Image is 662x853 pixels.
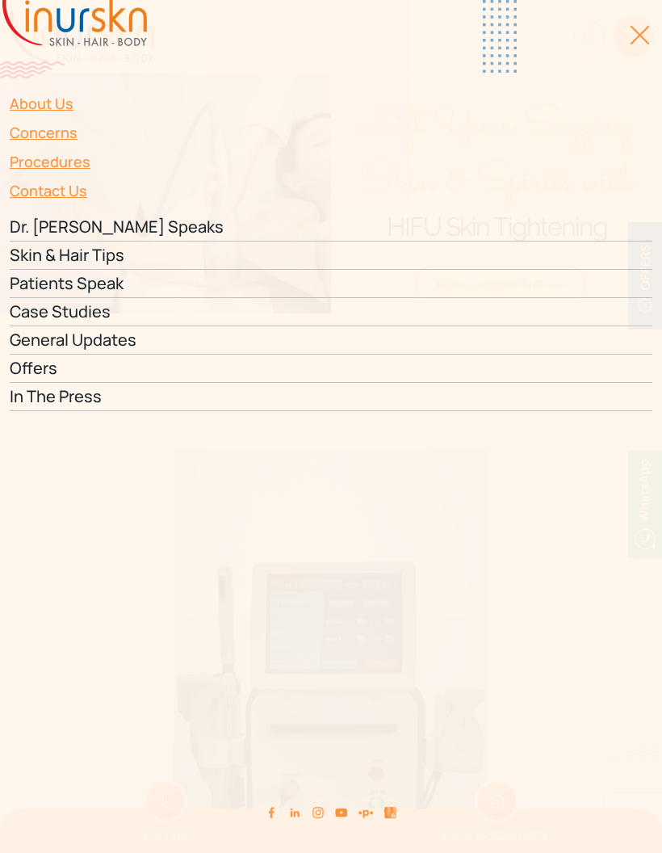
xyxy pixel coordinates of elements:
[335,806,348,819] img: youtube
[312,806,325,819] img: instagram
[384,807,397,818] img: Skin-and-Hair-Clinic
[10,176,652,205] a: Contact Us
[10,270,652,298] a: Patients Speak
[10,242,652,270] a: Skin & Hair Tips
[10,383,652,411] a: In The Press
[10,298,652,326] a: Case Studies
[10,355,652,383] a: Offers
[10,89,652,118] a: About Us
[10,326,652,355] a: General Updates
[10,147,652,176] a: Procedures
[265,806,278,819] img: facebook
[10,118,652,147] a: Concerns
[358,805,374,821] img: sejal-saheta-dermatologist
[10,213,652,242] a: Dr. [PERSON_NAME] Speaks
[288,806,301,819] img: linkedin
